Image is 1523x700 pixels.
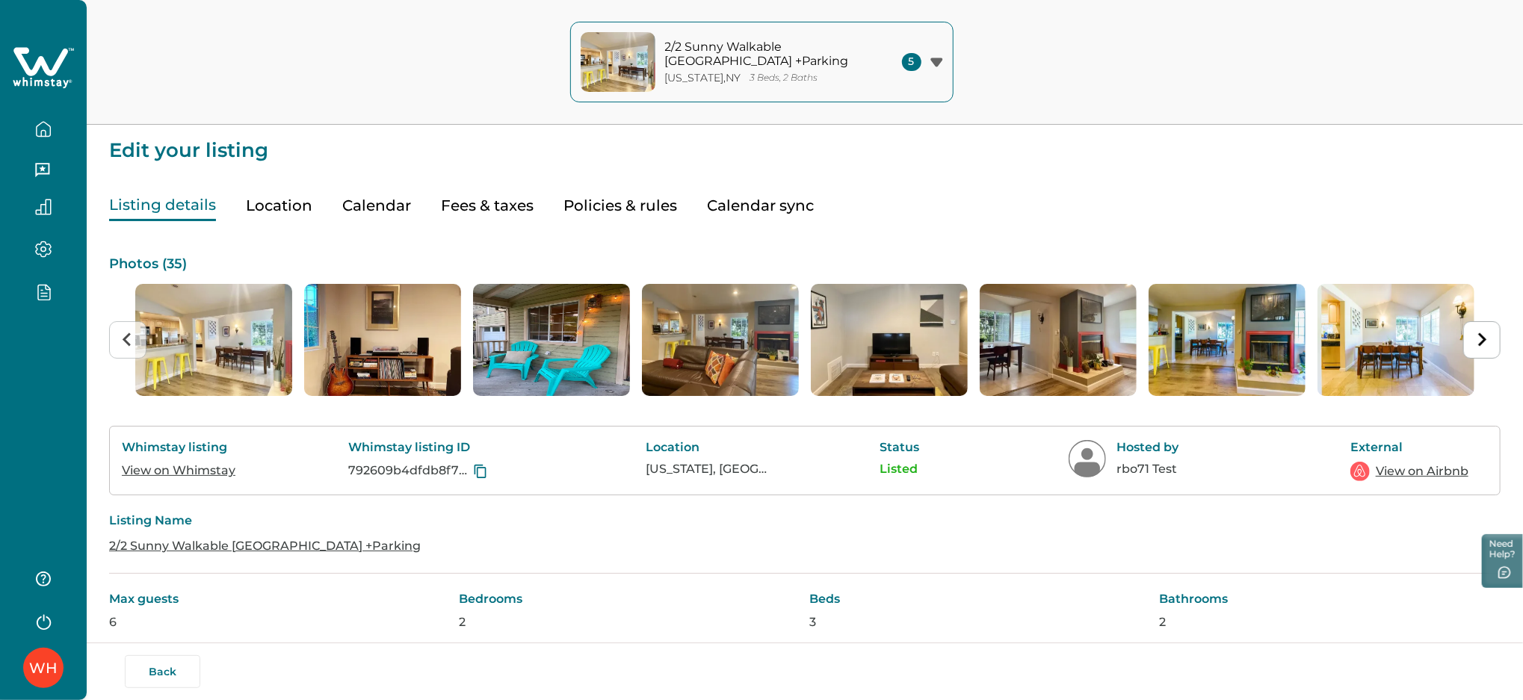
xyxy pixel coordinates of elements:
[980,284,1137,396] img: list-photos
[750,72,818,84] p: 3 Beds, 2 Baths
[122,440,241,455] p: Whimstay listing
[122,463,235,477] a: View on Whimstay
[460,615,801,630] p: 2
[109,615,451,630] p: 6
[880,462,962,477] p: Listed
[109,125,1501,161] p: Edit your listing
[1160,592,1501,607] p: Bathrooms
[880,440,962,455] p: Status
[563,191,677,221] button: Policies & rules
[441,191,534,221] button: Fees & taxes
[1376,462,1468,480] a: View on Airbnb
[109,321,146,359] button: Previous slide
[1116,462,1244,477] p: rbo71 Test
[1463,321,1501,359] button: Next slide
[646,440,773,455] p: Location
[109,257,1501,272] p: Photos ( 35 )
[1149,284,1306,396] li: 7 of 35
[109,592,451,607] p: Max guests
[809,592,1151,607] p: Beds
[665,40,867,69] p: 2/2 Sunny Walkable [GEOGRAPHIC_DATA] +Parking
[304,284,461,396] li: 2 of 35
[811,284,968,396] img: list-photos
[1317,284,1474,396] img: list-photos
[348,440,539,455] p: Whimstay listing ID
[342,191,411,221] button: Calendar
[809,615,1151,630] p: 3
[811,284,968,396] li: 5 of 35
[665,72,741,84] p: [US_STATE] , NY
[642,284,799,396] img: list-photos
[135,284,292,396] img: list-photos
[460,592,801,607] p: Bedrooms
[348,463,470,478] p: 792609b4dfdb8f72fe1e349b451e79be
[109,539,421,553] a: 2/2 Sunny Walkable [GEOGRAPHIC_DATA] +Parking
[1149,284,1306,396] img: list-photos
[473,284,630,396] li: 3 of 35
[642,284,799,396] li: 4 of 35
[570,22,954,102] button: property-cover2/2 Sunny Walkable [GEOGRAPHIC_DATA] +Parking[US_STATE],NY3 Beds, 2 Baths5
[304,284,461,396] img: list-photos
[29,650,58,686] div: Whimstay Host
[473,284,630,396] img: list-photos
[246,191,312,221] button: Location
[902,53,921,71] span: 5
[109,191,216,221] button: Listing details
[135,284,292,396] li: 1 of 35
[1160,615,1501,630] p: 2
[125,655,200,688] button: Back
[1116,440,1244,455] p: Hosted by
[980,284,1137,396] li: 6 of 35
[581,32,655,92] img: property-cover
[109,513,1501,528] p: Listing Name
[1317,284,1474,396] li: 8 of 35
[707,191,814,221] button: Calendar sync
[646,462,773,477] p: [US_STATE], [GEOGRAPHIC_DATA], [GEOGRAPHIC_DATA]
[1350,440,1470,455] p: External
